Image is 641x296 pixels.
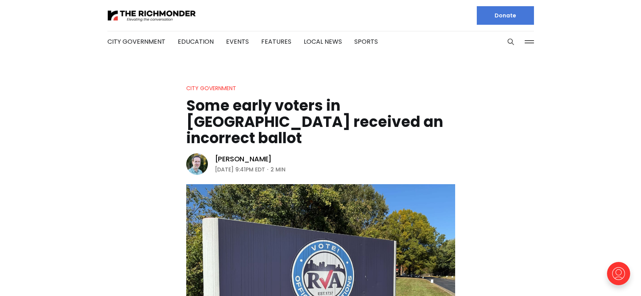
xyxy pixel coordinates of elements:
a: Features [261,37,291,46]
a: Donate [477,6,534,25]
a: Education [178,37,214,46]
span: 2 min [270,165,286,174]
a: Sports [354,37,378,46]
a: [PERSON_NAME] [215,154,272,164]
img: The Richmonder [107,9,196,22]
time: [DATE] 9:41PM EDT [215,165,265,174]
a: City Government [107,37,165,46]
a: Local News [304,37,342,46]
h1: Some early voters in [GEOGRAPHIC_DATA] received an incorrect ballot [186,98,455,146]
a: City Government [186,84,236,92]
a: Events [226,37,249,46]
iframe: portal-trigger [600,258,641,296]
img: Michael Phillips [186,153,208,175]
button: Search this site [505,36,517,48]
